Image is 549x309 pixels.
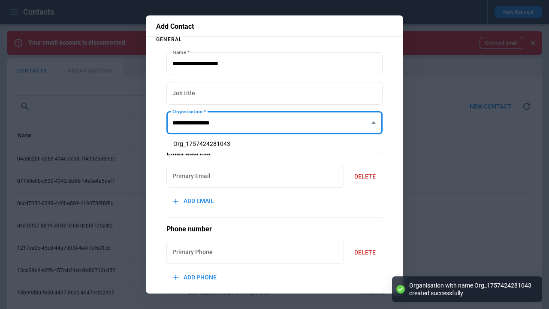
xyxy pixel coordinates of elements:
[166,138,383,150] li: Org_1757424281043
[166,192,221,210] button: ADD EMAIL
[156,22,393,31] p: Add Contact
[347,167,383,186] button: DELETE
[347,243,383,262] button: DELETE
[368,117,380,129] button: Close
[156,37,393,42] p: General
[166,293,383,306] p: Notes
[172,48,190,56] label: Name
[166,268,223,287] button: ADD PHONE
[409,282,534,297] div: Organisation with name Org_1757424281043 created successfully
[166,224,383,234] h5: Phone number
[172,108,206,115] label: Organisation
